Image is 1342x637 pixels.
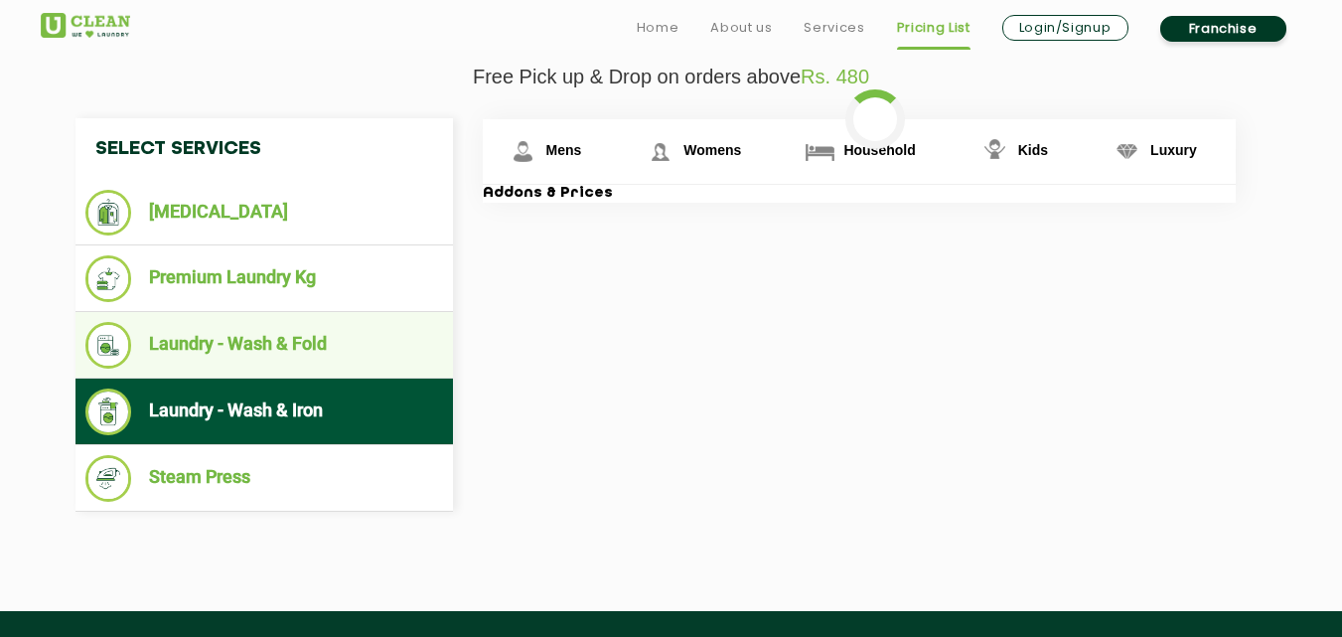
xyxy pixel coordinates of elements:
[803,134,837,169] img: Household
[41,66,1302,88] p: Free Pick up & Drop on orders above
[683,142,741,158] span: Womens
[85,190,132,236] img: Dry Cleaning
[1002,15,1128,41] a: Login/Signup
[85,322,132,369] img: Laundry - Wash & Fold
[85,255,443,302] li: Premium Laundry Kg
[546,142,582,158] span: Mens
[801,66,869,87] span: Rs. 480
[804,16,864,40] a: Services
[1110,134,1144,169] img: Luxury
[85,190,443,236] li: [MEDICAL_DATA]
[41,13,130,38] img: UClean Laundry and Dry Cleaning
[637,16,679,40] a: Home
[75,118,453,180] h4: Select Services
[85,389,132,435] img: Laundry - Wash & Iron
[85,389,443,435] li: Laundry - Wash & Iron
[85,255,132,302] img: Premium Laundry Kg
[1160,16,1286,42] a: Franchise
[85,455,132,502] img: Steam Press
[1018,142,1048,158] span: Kids
[85,455,443,502] li: Steam Press
[710,16,772,40] a: About us
[897,16,970,40] a: Pricing List
[643,134,677,169] img: Womens
[977,134,1012,169] img: Kids
[1150,142,1197,158] span: Luxury
[843,142,915,158] span: Household
[506,134,540,169] img: Mens
[483,185,1236,203] h3: Addons & Prices
[85,322,443,369] li: Laundry - Wash & Fold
